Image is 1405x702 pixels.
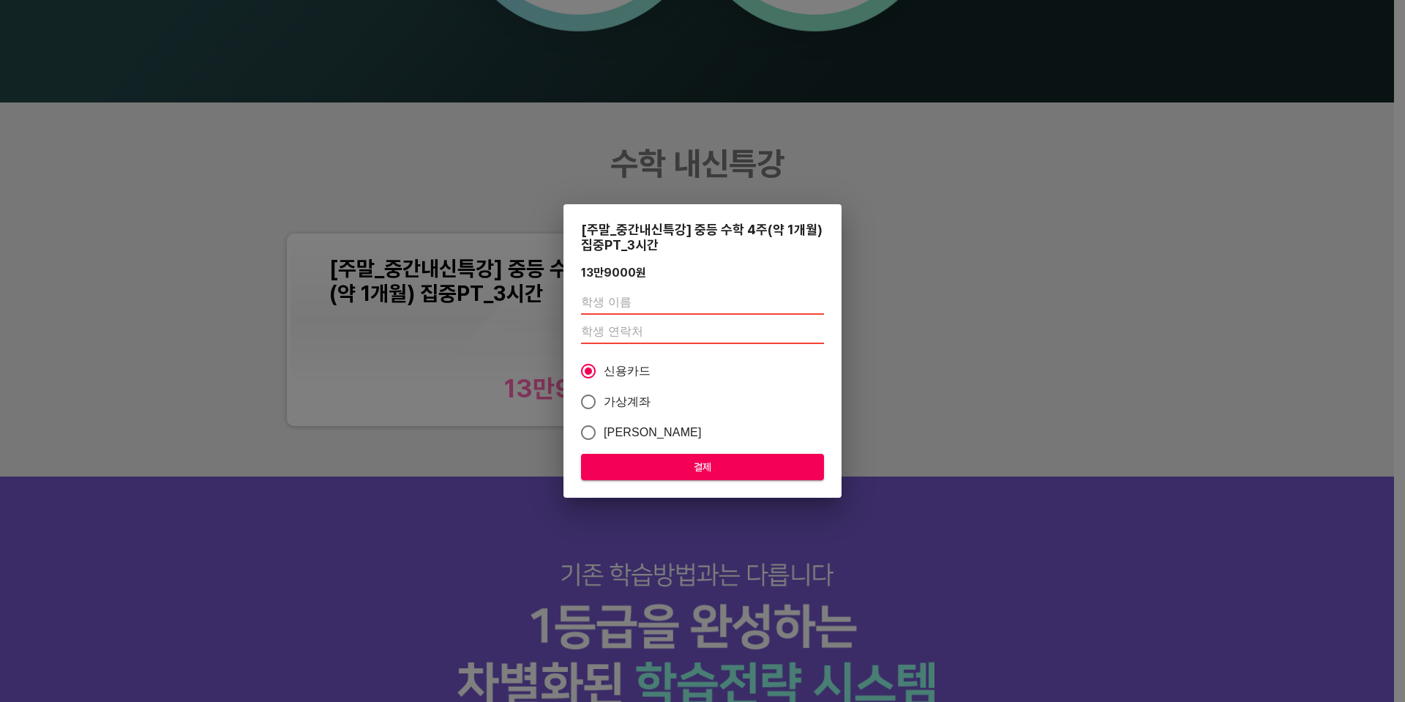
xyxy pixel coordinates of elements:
[581,291,824,315] input: 학생 이름
[604,424,702,441] span: [PERSON_NAME]
[581,266,646,280] div: 13만9000 원
[604,393,651,411] span: 가상계좌
[581,454,824,481] button: 결제
[593,458,812,477] span: 결제
[581,222,824,253] div: [주말_중간내신특강] 중등 수학 4주(약 1개월) 집중PT_3시간
[581,321,824,344] input: 학생 연락처
[604,362,651,380] span: 신용카드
